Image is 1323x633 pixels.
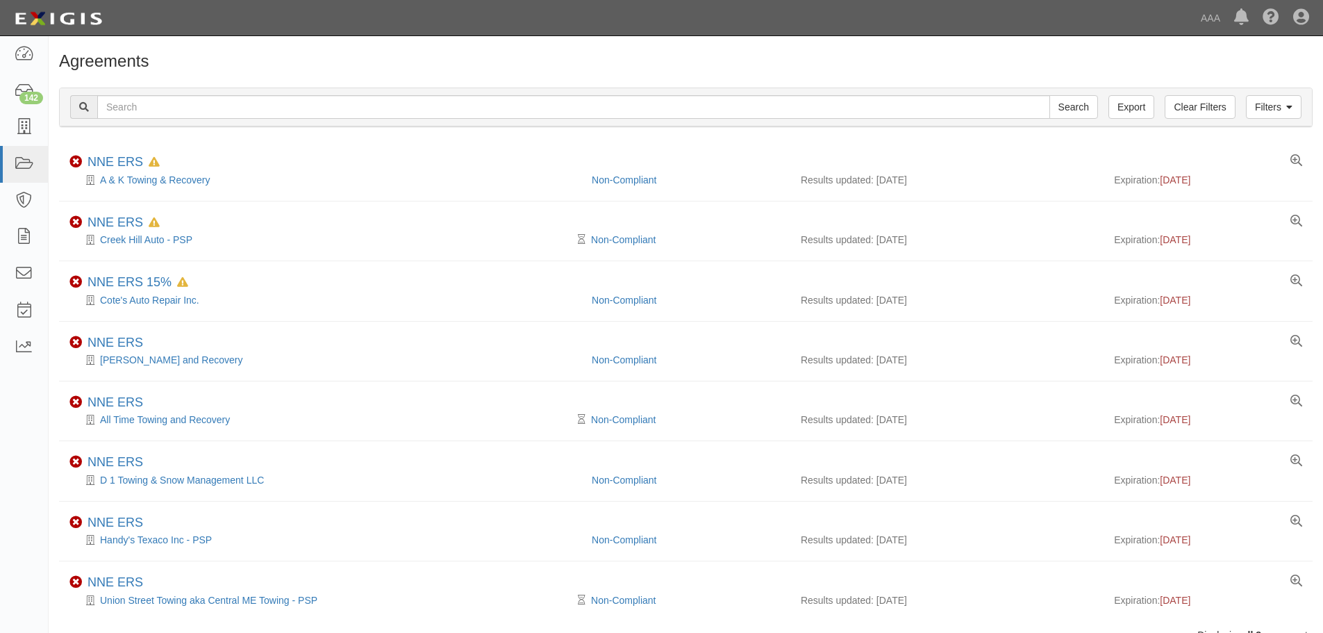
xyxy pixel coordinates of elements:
a: A & K Towing & Recovery [100,174,210,186]
div: Trahan Towing and Recovery [69,353,581,367]
div: Results updated: [DATE] [801,593,1093,607]
div: Expiration: [1114,173,1302,187]
img: logo-5460c22ac91f19d4615b14bd174203de0afe785f0fc80cf4dbbc73dc1793850b.png [10,6,106,31]
a: View results summary [1290,215,1302,228]
div: 142 [19,92,43,104]
a: Handy's Texaco Inc - PSP [100,534,212,545]
i: Non-Compliant [69,576,82,589]
div: Expiration: [1114,413,1302,427]
div: Results updated: [DATE] [801,293,1093,307]
div: Results updated: [DATE] [801,413,1093,427]
span: [DATE] [1160,295,1190,306]
div: Expiration: [1114,473,1302,487]
a: Non-Compliant [592,475,656,486]
a: AAA [1194,4,1227,32]
a: Non-Compliant [591,234,656,245]
div: NNE ERS [88,336,143,351]
span: [DATE] [1160,414,1190,425]
a: NNE ERS 15% [88,275,172,289]
a: View results summary [1290,275,1302,288]
div: Results updated: [DATE] [801,173,1093,187]
a: Non-Compliant [591,595,656,606]
div: Results updated: [DATE] [801,473,1093,487]
a: Non-Compliant [592,174,656,186]
a: View results summary [1290,336,1302,348]
a: NNE ERS [88,336,143,350]
i: Non-Compliant [69,516,82,529]
a: NNE ERS [88,516,143,529]
div: Results updated: [DATE] [801,233,1093,247]
div: Union Street Towing aka Central ME Towing - PSP [69,593,581,607]
i: Non-Compliant [69,336,82,349]
input: Search [1049,95,1098,119]
a: [PERSON_NAME] and Recovery [100,354,242,365]
a: Non-Compliant [592,354,656,365]
div: Results updated: [DATE] [801,353,1093,367]
a: Cote's Auto Repair Inc. [100,295,199,306]
a: NNE ERS [88,395,143,409]
i: In Default since 09/09/2025 [149,218,160,228]
i: Non-Compliant [69,456,82,468]
div: Expiration: [1114,593,1302,607]
span: [DATE] [1160,475,1190,486]
span: [DATE] [1160,234,1190,245]
i: Non-Compliant [69,276,82,288]
a: Clear Filters [1165,95,1235,119]
a: NNE ERS [88,215,143,229]
a: Non-Compliant [592,295,656,306]
a: NNE ERS [88,155,143,169]
a: NNE ERS [88,575,143,589]
i: Non-Compliant [69,216,82,229]
i: Non-Compliant [69,156,82,168]
a: View results summary [1290,155,1302,167]
a: D 1 Towing & Snow Management LLC [100,475,264,486]
a: All Time Towing and Recovery [100,414,230,425]
a: Filters [1246,95,1301,119]
a: NNE ERS [88,455,143,469]
div: Results updated: [DATE] [801,533,1093,547]
input: Search [97,95,1050,119]
div: NNE ERS [88,155,160,170]
div: Creek Hill Auto - PSP [69,233,581,247]
div: NNE ERS [88,215,160,231]
span: [DATE] [1160,534,1190,545]
a: Union Street Towing aka Central ME Towing - PSP [100,595,317,606]
span: [DATE] [1160,595,1190,606]
div: Expiration: [1114,353,1302,367]
div: Handy's Texaco Inc - PSP [69,533,581,547]
div: Cote's Auto Repair Inc. [69,293,581,307]
a: Creek Hill Auto - PSP [100,234,192,245]
i: Non-Compliant [69,396,82,409]
div: NNE ERS [88,395,143,411]
a: View results summary [1290,455,1302,468]
a: View results summary [1290,395,1302,408]
div: A & K Towing & Recovery [69,173,581,187]
a: View results summary [1290,516,1302,528]
i: In Default since 09/01/2025 [149,158,160,167]
div: D 1 Towing & Snow Management LLC [69,473,581,487]
div: Expiration: [1114,293,1302,307]
i: Pending Review [578,235,585,245]
div: All Time Towing and Recovery [69,413,581,427]
span: [DATE] [1160,354,1190,365]
i: Pending Review [578,415,585,425]
h1: Agreements [59,52,1313,70]
i: In Default since 09/27/2025 [177,278,188,288]
i: Help Center - Complianz [1263,10,1279,26]
a: Non-Compliant [591,414,656,425]
a: Export [1108,95,1154,119]
a: View results summary [1290,575,1302,588]
div: NNE ERS [88,575,143,591]
a: Non-Compliant [592,534,656,545]
div: NNE ERS [88,516,143,531]
i: Pending Review [578,595,585,605]
div: Expiration: [1114,233,1302,247]
div: NNE ERS [88,455,143,470]
div: NNE ERS 15% [88,275,188,290]
span: [DATE] [1160,174,1190,186]
div: Expiration: [1114,533,1302,547]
